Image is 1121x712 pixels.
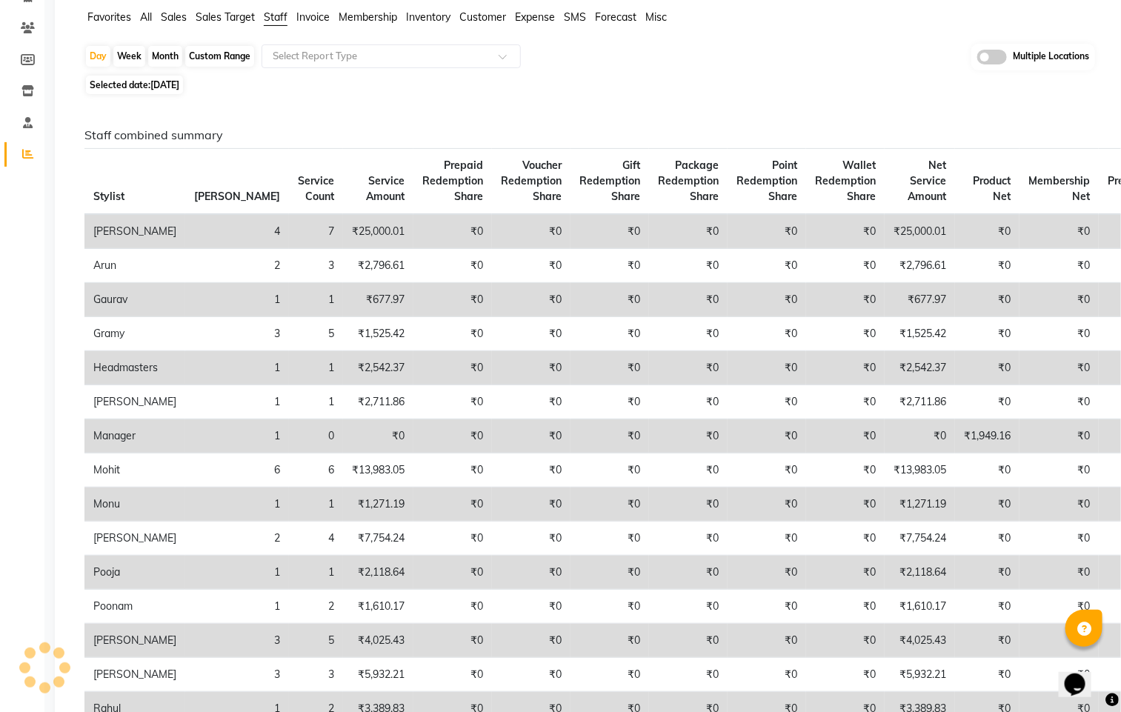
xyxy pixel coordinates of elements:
span: Misc [645,10,667,24]
td: ₹0 [571,488,649,522]
td: ₹0 [806,351,885,385]
td: ₹0 [955,556,1019,590]
td: ₹0 [413,624,492,658]
td: Arun [84,249,185,283]
div: Custom Range [185,46,254,67]
td: ₹0 [728,522,806,556]
td: 1 [185,283,289,317]
td: ₹4,025.43 [885,624,955,658]
td: ₹0 [1019,419,1099,453]
td: ₹0 [955,522,1019,556]
td: ₹0 [955,385,1019,419]
h6: Staff combined summary [84,128,1089,142]
td: 2 [289,590,343,624]
td: ₹0 [1019,488,1099,522]
td: ₹0 [806,556,885,590]
td: ₹7,754.24 [343,522,413,556]
td: ₹2,796.61 [343,249,413,283]
td: ₹0 [571,317,649,351]
td: ₹0 [413,385,492,419]
td: ₹0 [492,214,571,249]
td: ₹0 [806,249,885,283]
td: ₹2,796.61 [885,249,955,283]
td: 0 [289,419,343,453]
td: ₹0 [806,283,885,317]
td: ₹1,271.19 [343,488,413,522]
td: ₹0 [806,590,885,624]
td: ₹0 [571,419,649,453]
td: 3 [289,249,343,283]
td: ₹1,271.19 [885,488,955,522]
td: ₹2,542.37 [343,351,413,385]
span: Inventory [406,10,450,24]
td: ₹0 [806,488,885,522]
td: 5 [289,624,343,658]
td: 1 [185,556,289,590]
td: 3 [289,658,343,692]
td: 2 [185,522,289,556]
td: ₹4,025.43 [343,624,413,658]
td: ₹0 [1019,556,1099,590]
td: ₹0 [413,453,492,488]
td: ₹0 [492,658,571,692]
td: ₹0 [492,590,571,624]
td: ₹0 [955,317,1019,351]
td: ₹0 [649,488,728,522]
td: ₹0 [649,317,728,351]
span: Stylist [93,190,124,203]
span: Point Redemption Share [736,159,797,203]
td: 1 [185,419,289,453]
td: 1 [185,351,289,385]
td: ₹0 [1019,590,1099,624]
td: ₹0 [649,453,728,488]
td: ₹0 [955,624,1019,658]
td: ₹0 [413,488,492,522]
td: ₹677.97 [885,283,955,317]
td: 3 [185,624,289,658]
span: Prepaid Redemption Share [422,159,483,203]
span: Package Redemption Share [658,159,719,203]
td: Pooja [84,556,185,590]
td: ₹0 [1019,453,1099,488]
td: ₹0 [649,556,728,590]
td: ₹0 [492,283,571,317]
td: ₹0 [728,658,806,692]
td: ₹2,118.64 [343,556,413,590]
td: ₹0 [413,556,492,590]
td: ₹0 [413,317,492,351]
td: ₹0 [1019,351,1099,385]
span: Voucher Redemption Share [501,159,562,203]
td: ₹0 [728,317,806,351]
td: ₹0 [343,419,413,453]
td: ₹0 [413,658,492,692]
td: Mohit [84,453,185,488]
td: 3 [185,658,289,692]
td: ₹0 [728,488,806,522]
td: ₹0 [649,522,728,556]
td: ₹1,610.17 [885,590,955,624]
td: ₹0 [1019,385,1099,419]
td: ₹0 [571,522,649,556]
td: 1 [289,556,343,590]
td: ₹0 [806,214,885,249]
td: 1 [185,590,289,624]
td: ₹0 [649,590,728,624]
td: ₹0 [728,556,806,590]
td: ₹25,000.01 [885,214,955,249]
span: Sales Target [196,10,255,24]
span: Net Service Amount [908,159,946,203]
td: ₹0 [571,624,649,658]
td: ₹0 [571,214,649,249]
td: 1 [289,351,343,385]
td: ₹0 [885,419,955,453]
span: Sales [161,10,187,24]
span: Multiple Locations [1013,50,1089,64]
td: ₹0 [728,453,806,488]
span: Gift Redemption Share [579,159,640,203]
td: ₹2,542.37 [885,351,955,385]
td: [PERSON_NAME] [84,214,185,249]
td: ₹0 [1019,317,1099,351]
td: ₹0 [955,283,1019,317]
td: ₹677.97 [343,283,413,317]
td: ₹0 [649,351,728,385]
